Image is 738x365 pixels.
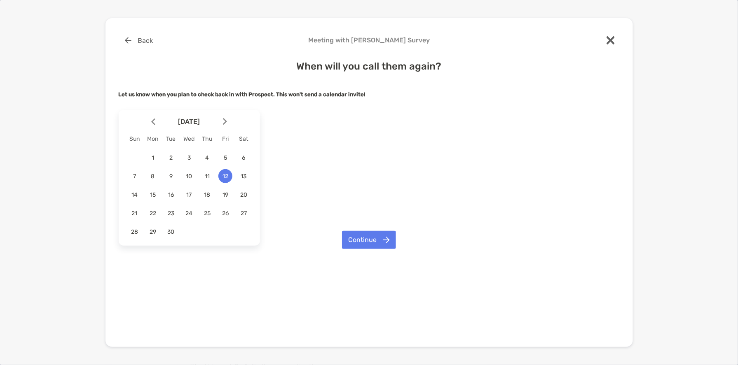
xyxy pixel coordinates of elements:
[128,210,142,217] span: 21
[146,154,160,161] span: 1
[182,173,196,180] span: 10
[218,191,232,198] span: 19
[223,118,227,125] img: Arrow icon
[164,173,178,180] span: 9
[218,210,232,217] span: 26
[146,228,160,235] span: 29
[182,154,196,161] span: 3
[128,228,142,235] span: 28
[237,191,251,198] span: 20
[216,135,234,142] div: Fri
[180,135,198,142] div: Wed
[237,173,251,180] span: 13
[128,191,142,198] span: 14
[151,118,155,125] img: Arrow icon
[164,228,178,235] span: 30
[164,191,178,198] span: 16
[146,191,160,198] span: 15
[276,91,366,98] strong: This won't send a calendar invite!
[182,210,196,217] span: 24
[234,135,253,142] div: Sat
[157,118,221,126] span: [DATE]
[146,173,160,180] span: 8
[162,135,180,142] div: Tue
[200,173,214,180] span: 11
[198,135,216,142] div: Thu
[119,91,620,98] h5: Let us know when you plan to check back in with Prospect.
[237,154,251,161] span: 6
[144,135,162,142] div: Mon
[237,210,251,217] span: 27
[383,237,390,243] img: button icon
[126,135,144,142] div: Sun
[125,37,131,44] img: button icon
[200,210,214,217] span: 25
[342,231,396,249] button: Continue
[128,173,142,180] span: 7
[119,60,620,72] h4: When will you call them again?
[119,31,159,49] button: Back
[164,210,178,217] span: 23
[218,154,232,161] span: 5
[218,173,232,180] span: 12
[182,191,196,198] span: 17
[607,36,615,44] img: close modal
[146,210,160,217] span: 22
[119,36,620,44] h4: Meeting with [PERSON_NAME] Survey
[200,154,214,161] span: 4
[164,154,178,161] span: 2
[200,191,214,198] span: 18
